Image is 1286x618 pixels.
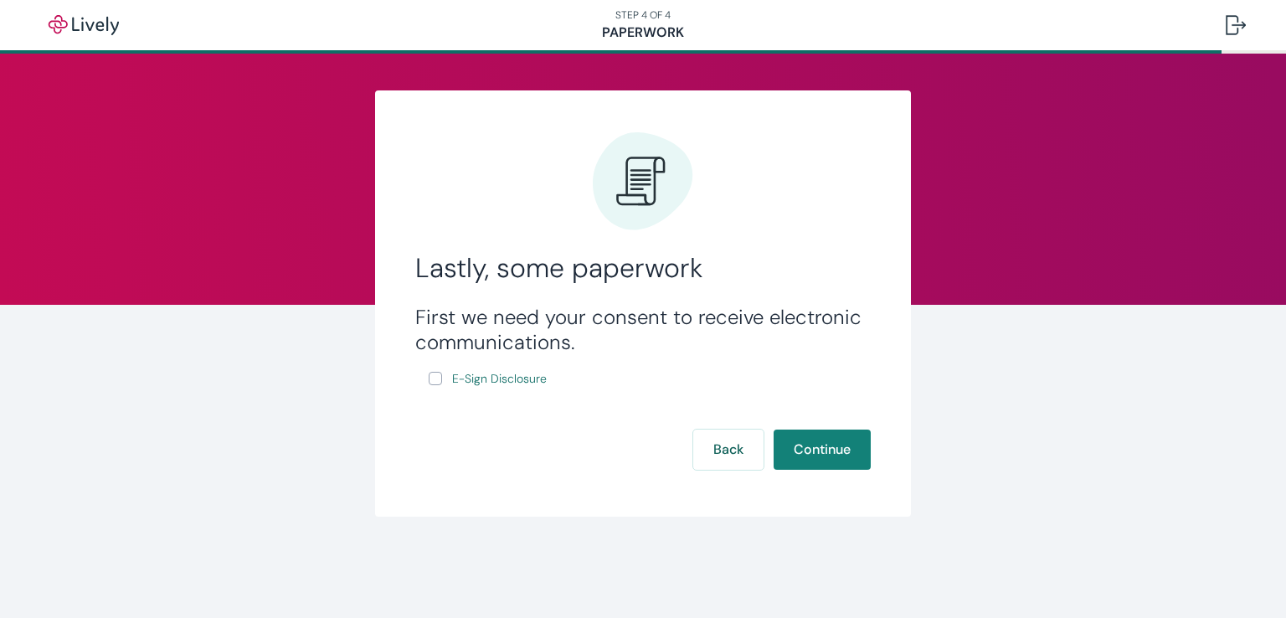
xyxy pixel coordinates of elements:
span: E-Sign Disclosure [452,370,547,388]
a: e-sign disclosure document [449,368,550,389]
button: Continue [774,430,871,470]
button: Back [693,430,764,470]
h2: Lastly, some paperwork [415,251,871,285]
img: Lively [37,15,131,35]
button: Log out [1212,5,1259,45]
h3: First we need your consent to receive electronic communications. [415,305,871,355]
